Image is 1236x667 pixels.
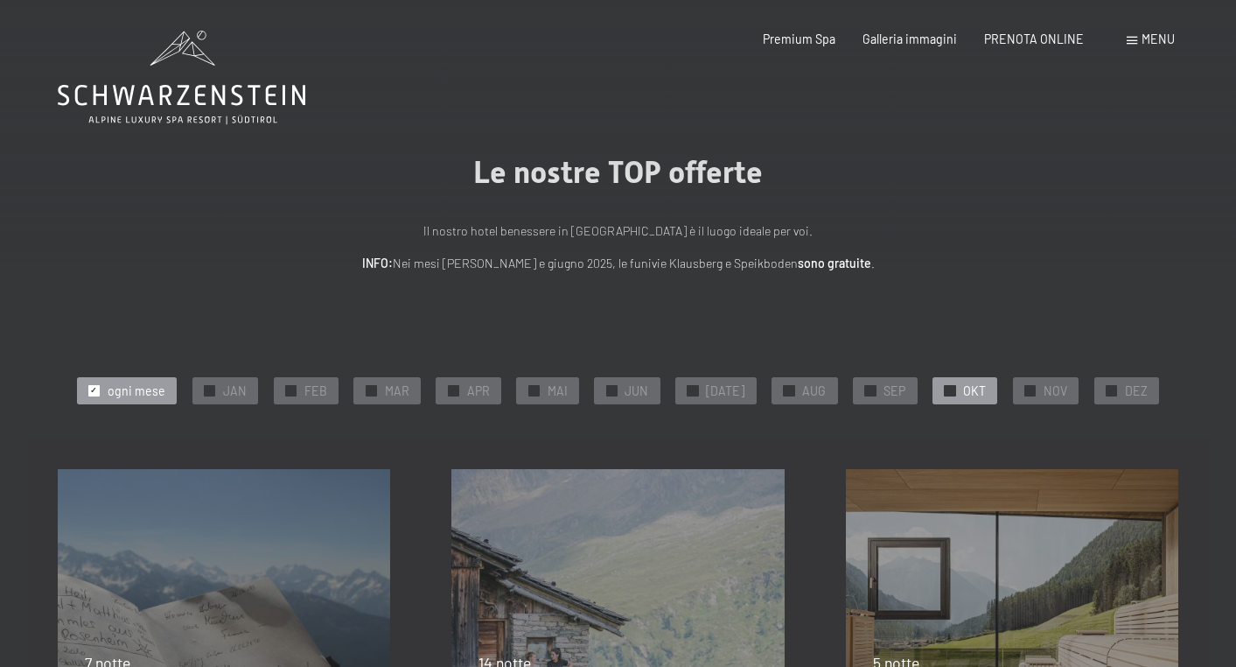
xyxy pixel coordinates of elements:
span: [DATE] [706,383,744,400]
span: JAN [223,383,247,400]
p: Il nostro hotel benessere in [GEOGRAPHIC_DATA] è il luogo ideale per voi. [234,221,1003,242]
a: PRENOTA ONLINE [984,32,1084,46]
span: ogni mese [108,383,165,400]
span: Menu [1142,32,1175,46]
p: Nei mesi [PERSON_NAME] e giugno 2025, le funivie Klausberg e Speikboden . [234,254,1003,274]
strong: INFO: [362,256,393,270]
span: ✓ [206,385,213,396]
span: ✓ [367,385,374,396]
span: ✓ [786,385,793,396]
span: JUN [625,383,648,400]
span: OKT [963,383,986,400]
span: NOV [1044,383,1067,400]
span: ✓ [1027,385,1034,396]
span: ✓ [90,385,97,396]
span: ✓ [1108,385,1115,396]
span: DEZ [1125,383,1148,400]
a: Galleria immagini [862,32,957,46]
span: ✓ [946,385,953,396]
span: Le nostre TOP offerte [473,154,763,190]
span: ✓ [689,385,696,396]
span: MAR [385,383,409,400]
span: ✓ [608,385,615,396]
span: ✓ [287,385,294,396]
span: SEP [883,383,905,400]
span: ✓ [867,385,874,396]
a: Premium Spa [763,32,835,46]
span: FEB [304,383,327,400]
strong: sono gratuite [798,256,871,270]
span: AUG [802,383,826,400]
